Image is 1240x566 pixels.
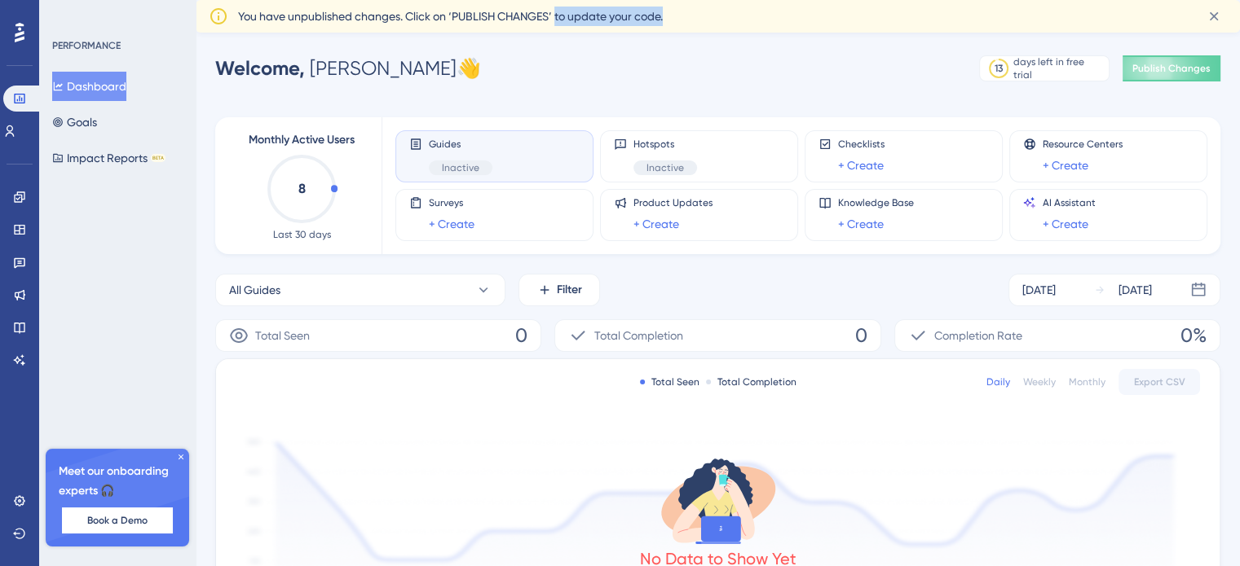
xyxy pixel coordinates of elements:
[1132,62,1211,75] span: Publish Changes
[838,156,884,175] a: + Create
[1134,375,1185,388] span: Export CSV
[62,507,173,533] button: Book a Demo
[215,274,505,306] button: All Guides
[1013,55,1104,81] div: days left in free trial
[557,280,582,300] span: Filter
[1119,280,1152,300] div: [DATE]
[255,326,310,345] span: Total Seen
[515,322,527,349] span: 0
[151,154,165,162] div: BETA
[838,196,914,209] span: Knowledge Base
[1023,375,1056,388] div: Weekly
[1119,369,1200,395] button: Export CSV
[59,462,176,501] span: Meet our onboarding experts 🎧
[1043,138,1123,151] span: Resource Centers
[442,161,479,174] span: Inactive
[838,138,885,151] span: Checklists
[52,107,97,137] button: Goals
[52,143,165,173] button: Impact ReportsBETA
[1069,375,1105,388] div: Monthly
[986,375,1010,388] div: Daily
[1022,280,1056,300] div: [DATE]
[594,326,683,345] span: Total Completion
[229,280,280,300] span: All Guides
[87,514,148,527] span: Book a Demo
[249,130,355,150] span: Monthly Active Users
[995,62,1003,75] div: 13
[1043,196,1096,209] span: AI Assistant
[1043,156,1088,175] a: + Create
[429,214,474,234] a: + Create
[1043,214,1088,234] a: + Create
[855,322,867,349] span: 0
[429,196,474,209] span: Surveys
[646,161,684,174] span: Inactive
[706,375,797,388] div: Total Completion
[519,274,600,306] button: Filter
[429,138,492,151] span: Guides
[52,39,121,52] div: PERFORMANCE
[633,196,713,209] span: Product Updates
[640,375,699,388] div: Total Seen
[1123,55,1220,81] button: Publish Changes
[1180,322,1207,349] span: 0%
[633,214,679,234] a: + Create
[273,228,331,241] span: Last 30 days
[838,214,884,234] a: + Create
[215,55,481,81] div: [PERSON_NAME] 👋
[633,138,697,151] span: Hotspots
[934,326,1022,345] span: Completion Rate
[238,7,663,26] span: You have unpublished changes. Click on ‘PUBLISH CHANGES’ to update your code.
[298,181,306,196] text: 8
[52,72,126,101] button: Dashboard
[215,56,305,80] span: Welcome,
